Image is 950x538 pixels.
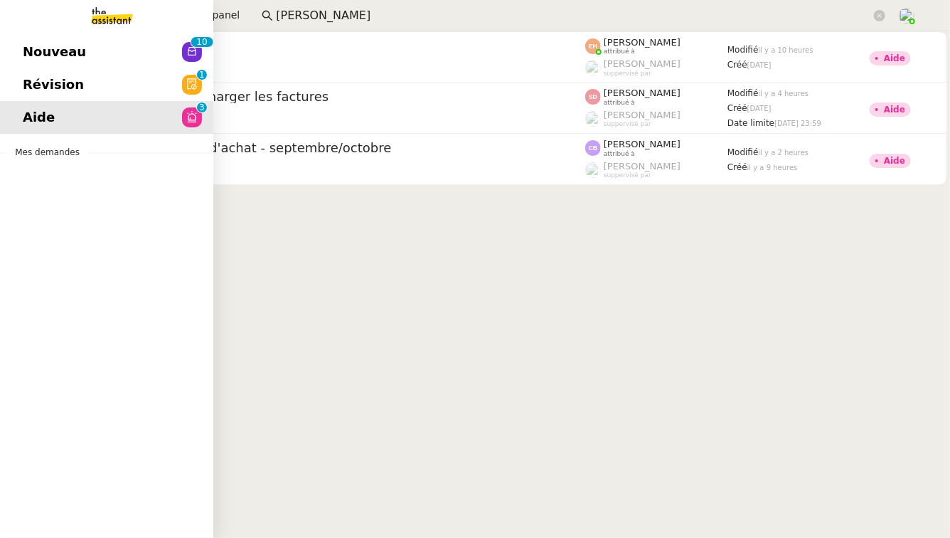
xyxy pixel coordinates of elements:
[73,160,585,179] app-user-detailed-label: client
[6,145,88,159] span: Mes demandes
[585,110,727,128] app-user-label: suppervisé par
[23,74,84,95] span: Révision
[585,60,601,75] img: users%2FyQfMwtYgTqhRP2YHWHmG2s2LYaD3%2Favatar%2Fprofile-pic.png
[604,48,635,56] span: attribué à
[199,102,205,115] p: 3
[604,70,651,78] span: suppervisé par
[73,109,585,127] app-user-detailed-label: client
[747,61,772,69] span: [DATE]
[727,103,747,113] span: Créé
[727,147,759,157] span: Modifié
[585,161,727,179] app-user-label: suppervisé par
[774,120,821,127] span: [DATE] 23:59
[585,162,601,178] img: users%2FoFdbodQ3TgNoWt9kP3GXAs5oaCq1%2Favatar%2Fprofile-pic.png
[585,140,601,156] img: svg
[884,54,905,63] div: Aide
[759,149,809,157] span: il y a 2 heures
[747,105,772,112] span: [DATE]
[585,139,727,157] app-user-label: attribué à
[884,157,905,165] div: Aide
[899,8,914,23] img: users%2FPPrFYTsEAUgQy5cK5MCpqKbOX8K2%2Favatar%2FCapture%20d%E2%80%99e%CC%81cran%202023-06-05%20a%...
[73,58,585,76] app-user-detailed-label: client
[604,99,635,107] span: attribué à
[759,90,809,97] span: il y a 4 heures
[585,89,601,105] img: svg
[727,162,747,172] span: Créé
[727,45,759,55] span: Modifié
[604,88,681,98] span: [PERSON_NAME]
[604,110,681,120] span: [PERSON_NAME]
[884,105,905,114] div: Aide
[276,6,871,26] input: Rechercher
[73,90,585,103] span: Compléter et télécharger les factures
[604,37,681,48] span: [PERSON_NAME]
[197,102,207,112] nz-badge-sup: 3
[727,60,747,70] span: Créé
[199,70,205,83] p: 1
[604,58,681,69] span: [PERSON_NAME]
[202,37,208,50] p: 0
[604,161,681,172] span: [PERSON_NAME]
[191,37,213,47] nz-badge-sup: 10
[727,88,759,98] span: Modifié
[23,41,86,63] span: Nouveau
[585,37,727,56] app-user-label: attribué à
[747,164,798,172] span: il y a 9 heures
[23,107,55,128] span: Aide
[197,70,207,80] nz-badge-sup: 1
[604,150,635,158] span: attribué à
[759,46,813,54] span: il y a 10 heures
[727,118,774,128] span: Date limite
[585,58,727,77] app-user-label: suppervisé par
[585,38,601,54] img: svg
[196,37,202,50] p: 1
[73,40,585,53] span: Vérifiez votre identité
[604,120,651,128] span: suppervisé par
[585,88,727,106] app-user-label: attribué à
[585,111,601,127] img: users%2FoFdbodQ3TgNoWt9kP3GXAs5oaCq1%2Favatar%2Fprofile-pic.png
[73,142,585,154] span: Gestion des factures d'achat - septembre/octobre
[604,172,651,179] span: suppervisé par
[604,139,681,149] span: [PERSON_NAME]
